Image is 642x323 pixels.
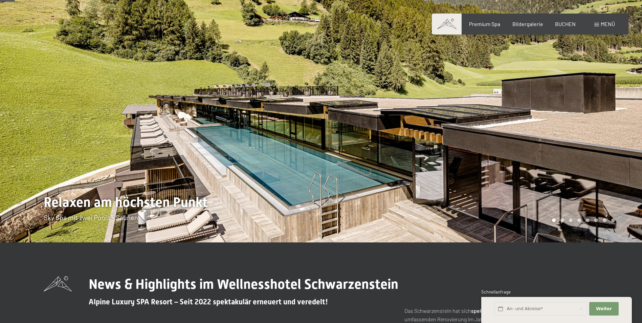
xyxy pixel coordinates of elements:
span: Menü [601,21,615,27]
button: Weiter [589,302,618,316]
div: Carousel Page 1 (Current Slide) [552,218,556,222]
div: Carousel Page 5 [586,218,590,222]
strong: spektakulär verwandelt [471,307,527,314]
span: News & Highlights im Wellnesshotel Schwarzenstein [89,276,398,292]
div: Carousel Page 2 [560,218,564,222]
span: Schnellanfrage [481,289,511,295]
div: Carousel Page 7 [603,218,606,222]
span: Alpine Luxury SPA Resort – Seit 2022 spektakulär erneuert und veredelt! [89,298,328,306]
div: Carousel Page 3 [569,218,573,222]
div: Carousel Pagination [550,218,615,222]
a: Bildergalerie [512,21,543,27]
a: Premium Spa [469,21,500,27]
span: Weiter [596,306,612,312]
div: Carousel Page 8 [611,218,615,222]
div: Carousel Page 4 [577,218,581,222]
div: Carousel Page 6 [594,218,598,222]
a: BUCHEN [555,21,576,27]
